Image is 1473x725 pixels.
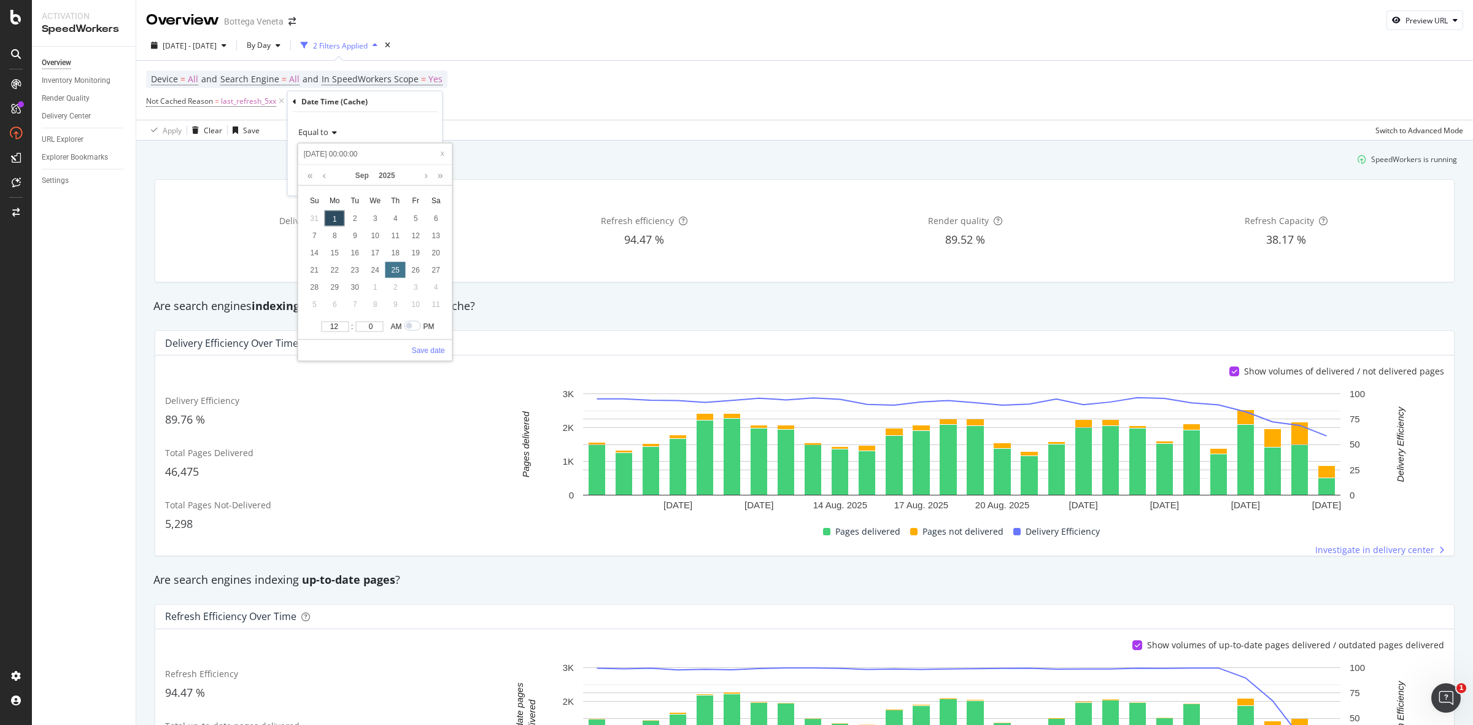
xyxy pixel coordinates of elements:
div: 4 [426,279,446,295]
div: 2 [385,279,406,295]
div: 28 [304,279,325,295]
div: 19 [406,244,426,260]
td: September 25, 2025 [385,261,406,278]
span: Equal to [298,126,328,138]
th: Sun [304,191,325,209]
div: 6 [426,210,446,226]
div: 2 Filters Applied [313,41,368,51]
div: 25 [385,262,406,277]
a: 2025 [374,165,400,185]
text: 3K [563,662,574,673]
td: October 6, 2025 [325,295,345,312]
td: September 21, 2025 [304,261,325,278]
span: Refresh Efficiency [165,668,238,680]
div: A chart. [489,387,1436,514]
span: [DATE] - [DATE] [163,41,217,51]
div: Preview URL [1405,15,1448,26]
td: September 9, 2025 [345,227,365,244]
div: AM [385,321,404,332]
span: Su [304,195,325,206]
td: September 29, 2025 [325,278,345,295]
td: October 4, 2025 [426,278,446,295]
span: Total Pages Delivered [165,447,253,459]
td: September 14, 2025 [304,244,325,261]
th: Wed [365,191,385,209]
strong: indexing pages [252,298,334,313]
text: 100 [1350,662,1365,673]
div: Show volumes of up-to-date pages delivered / outdated pages delivered [1147,639,1444,651]
span: Yes [428,71,443,88]
a: Investigate in delivery center [1315,544,1444,556]
div: Bottega Veneta [224,15,284,28]
button: Save [228,120,260,140]
span: Not Cached Reason [146,96,213,106]
div: Activation [42,10,126,22]
td: October 7, 2025 [345,295,365,312]
text: 75 [1350,688,1360,698]
span: = [215,96,219,106]
td: September 30, 2025 [345,278,365,295]
a: URL Explorer [42,133,127,146]
text: [DATE] [1312,500,1341,510]
div: 21 [304,262,325,277]
td: September 28, 2025 [304,278,325,295]
div: 18 [385,244,406,260]
td: September 11, 2025 [385,227,406,244]
div: : [298,319,452,340]
div: 9 [345,227,365,243]
span: = [180,73,185,85]
div: Clear [204,125,222,136]
a: Explorer Bookmarks [42,151,127,164]
div: 24 [365,262,385,277]
div: 14 [304,244,325,260]
span: Pages not delivered [922,524,1003,539]
span: 94.47 % [165,685,205,700]
text: Delivery Efficiency [1395,406,1405,482]
td: September 15, 2025 [325,244,345,261]
span: Refresh Capacity [1245,215,1314,227]
td: September 8, 2025 [325,227,345,244]
div: Apply [163,125,182,136]
td: September 22, 2025 [325,261,345,278]
span: Search Engine [220,73,279,85]
td: September 16, 2025 [345,244,365,261]
text: 50 [1350,713,1360,723]
div: SpeedWorkers [42,22,126,36]
button: Preview URL [1386,10,1463,30]
td: October 3, 2025 [406,278,426,295]
button: Clear [187,120,222,140]
button: Cancel [293,174,331,186]
span: Fr [406,195,426,206]
text: 2K [563,696,574,707]
td: September 1, 2025 [325,209,345,227]
text: 1K [563,456,574,467]
td: September 17, 2025 [365,244,385,261]
div: 7 [304,227,325,243]
div: Explorer Bookmarks [42,151,108,164]
div: 30 [345,279,365,295]
td: September 24, 2025 [365,261,385,278]
span: All [188,71,198,88]
a: Previous month (PageUp) [320,165,329,185]
div: Refresh Efficiency over time [165,610,296,622]
div: 1 [325,210,345,226]
span: Mo [325,195,345,206]
text: [DATE] [744,500,773,510]
span: Pages delivered [835,524,900,539]
div: 20 [426,244,446,260]
text: 20 Aug. 2025 [975,500,1029,510]
div: 1 [365,279,385,295]
td: September 20, 2025 [426,244,446,261]
th: Tue [345,191,365,209]
span: Device [151,73,178,85]
div: Inventory Monitoring [42,74,110,87]
button: [DATE] - [DATE] [146,36,231,55]
td: September 13, 2025 [426,227,446,244]
div: 5 [406,210,426,226]
div: Show volumes of delivered / not delivered pages [1244,365,1444,378]
text: 0 [569,490,574,500]
button: Switch to Advanced Mode [1371,120,1463,140]
div: 6 [325,296,345,312]
div: 11 [385,227,406,243]
td: August 31, 2025 [304,209,325,227]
